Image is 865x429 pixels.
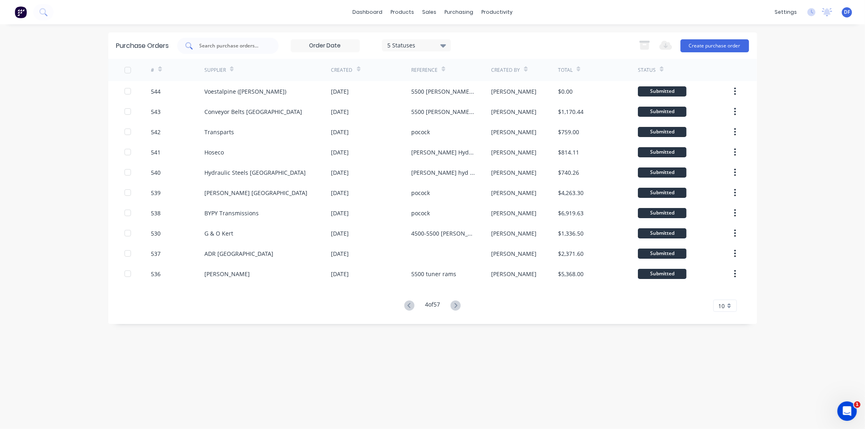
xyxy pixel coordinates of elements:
div: [DATE] [331,128,349,136]
div: [PERSON_NAME] [491,107,537,116]
div: 4 of 57 [425,300,440,312]
div: [DATE] [331,87,349,96]
div: [DATE] [331,148,349,157]
div: 541 [151,148,161,157]
div: pocock [411,209,430,217]
div: 5 Statuses [387,41,445,49]
div: Conveyor Belts [GEOGRAPHIC_DATA] [204,107,302,116]
div: pocock [411,189,430,197]
div: Submitted [638,249,687,259]
div: products [386,6,418,18]
div: productivity [477,6,517,18]
div: $2,371.60 [558,249,584,258]
div: [PERSON_NAME] [GEOGRAPHIC_DATA] [204,189,307,197]
span: 1 [854,401,861,408]
div: Submitted [638,86,687,97]
div: Purchase Orders [116,41,169,51]
div: Submitted [638,228,687,238]
div: [PERSON_NAME] [491,128,537,136]
div: BYPY Transmissions [204,209,259,217]
div: [DATE] [331,168,349,177]
div: $759.00 [558,128,579,136]
div: $1,336.50 [558,229,584,238]
div: [PERSON_NAME] [491,168,537,177]
div: Submitted [638,269,687,279]
div: $0.00 [558,87,573,96]
div: [DATE] [331,249,349,258]
div: $6,919.63 [558,209,584,217]
div: purchasing [440,6,477,18]
div: [PERSON_NAME] [491,189,537,197]
div: [PERSON_NAME] [491,209,537,217]
div: [DATE] [331,107,349,116]
span: DF [844,9,850,16]
div: ADR [GEOGRAPHIC_DATA] [204,249,273,258]
div: 539 [151,189,161,197]
div: Created By [491,66,520,74]
div: 538 [151,209,161,217]
img: Factory [15,6,27,18]
div: pocock [411,128,430,136]
input: Order Date [291,40,359,52]
div: [DATE] [331,270,349,278]
div: [DATE] [331,189,349,197]
div: Voestalpine ([PERSON_NAME]) [204,87,286,96]
div: [DATE] [331,209,349,217]
div: [PERSON_NAME] [491,87,537,96]
input: Search purchase orders... [199,42,266,50]
div: settings [771,6,801,18]
div: [DATE] [331,229,349,238]
div: Hoseco [204,148,224,157]
div: # [151,66,154,74]
button: Create purchase order [680,39,749,52]
div: Transparts [204,128,234,136]
div: [PERSON_NAME] [491,270,537,278]
div: sales [418,6,440,18]
div: Supplier [204,66,226,74]
div: [PERSON_NAME] [491,229,537,238]
div: 530 [151,229,161,238]
div: Reference [411,66,438,74]
div: [PERSON_NAME] [491,249,537,258]
div: 536 [151,270,161,278]
div: Submitted [638,147,687,157]
div: 5500 [PERSON_NAME] pins [411,87,475,96]
div: Submitted [638,107,687,117]
div: 544 [151,87,161,96]
div: 543 [151,107,161,116]
div: Total [558,66,573,74]
div: 537 [151,249,161,258]
div: [PERSON_NAME] hyd lines [411,168,475,177]
div: Created [331,66,353,74]
span: 10 [719,302,725,310]
div: $5,368.00 [558,270,584,278]
div: G & O Kert [204,229,233,238]
div: 5500 [PERSON_NAME] deflector [411,107,475,116]
div: Submitted [638,167,687,178]
div: [PERSON_NAME] [204,270,250,278]
div: [PERSON_NAME] [491,148,537,157]
div: 542 [151,128,161,136]
div: $740.26 [558,168,579,177]
div: Hydraulic Steels [GEOGRAPHIC_DATA] [204,168,306,177]
div: 4500-5500 [PERSON_NAME] shaft [411,229,475,238]
div: 540 [151,168,161,177]
div: Submitted [638,188,687,198]
div: 5500 tuner rams [411,270,456,278]
div: $4,263.30 [558,189,584,197]
div: Status [638,66,656,74]
div: Submitted [638,127,687,137]
div: $1,170.44 [558,107,584,116]
div: $814.11 [558,148,579,157]
iframe: Intercom live chat [837,401,857,421]
a: dashboard [348,6,386,18]
div: Submitted [638,208,687,218]
div: [PERSON_NAME] Hydraulics skid test port [411,148,475,157]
